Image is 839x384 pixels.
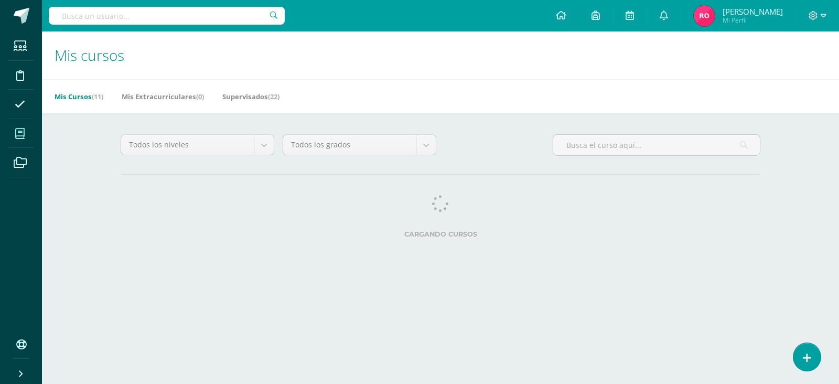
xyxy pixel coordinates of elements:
span: [PERSON_NAME] [723,6,783,17]
span: (22) [268,92,279,101]
span: Mi Perfil [723,16,783,25]
a: Mis Cursos(11) [55,88,103,105]
span: (11) [92,92,103,101]
img: 9ed3ab4ddce8f95826e4430dc4482ce6.png [694,5,715,26]
label: Cargando cursos [121,230,760,238]
a: Todos los niveles [121,135,274,155]
input: Busca el curso aquí... [553,135,760,155]
a: Todos los grados [283,135,436,155]
span: Mis cursos [55,45,124,65]
input: Busca un usuario... [49,7,285,25]
span: Todos los niveles [129,135,246,155]
span: Todos los grados [291,135,408,155]
a: Mis Extracurriculares(0) [122,88,204,105]
a: Supervisados(22) [222,88,279,105]
span: (0) [196,92,204,101]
